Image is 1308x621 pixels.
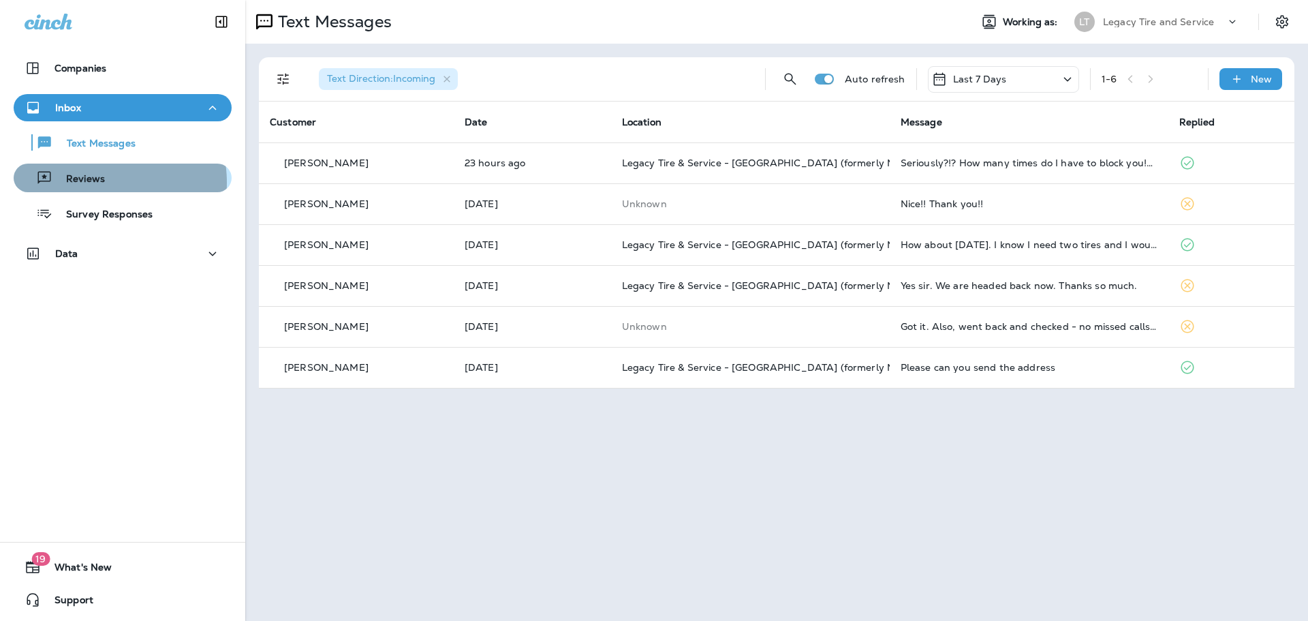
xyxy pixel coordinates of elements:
[319,68,458,90] div: Text Direction:Incoming
[465,239,600,250] p: Oct 2, 2025 10:30 AM
[284,362,369,373] p: [PERSON_NAME]
[41,562,112,578] span: What's New
[901,362,1157,373] div: Please can you send the address
[1102,74,1117,85] div: 1 - 6
[845,74,905,85] p: Auto refresh
[901,198,1157,209] div: Nice!! Thank you!!
[284,198,369,209] p: [PERSON_NAME]
[622,361,1006,374] span: Legacy Tire & Service - [GEOGRAPHIC_DATA] (formerly Magic City Tire & Service)
[465,321,600,332] p: Oct 1, 2025 08:39 AM
[272,12,392,32] p: Text Messages
[55,248,78,259] p: Data
[465,280,600,291] p: Oct 1, 2025 11:50 AM
[55,102,81,113] p: Inbox
[465,116,488,128] span: Date
[622,239,1006,251] span: Legacy Tire & Service - [GEOGRAPHIC_DATA] (formerly Magic City Tire & Service)
[52,173,105,186] p: Reviews
[1251,74,1272,85] p: New
[1103,16,1214,27] p: Legacy Tire and Service
[465,362,600,373] p: Sep 29, 2025 08:13 AM
[54,63,106,74] p: Companies
[465,157,600,168] p: Oct 5, 2025 10:28 AM
[327,72,435,85] span: Text Direction : Incoming
[953,74,1007,85] p: Last 7 Days
[52,209,153,222] p: Survey Responses
[41,594,93,611] span: Support
[14,94,232,121] button: Inbox
[1179,116,1215,128] span: Replied
[1074,12,1095,32] div: LT
[901,239,1157,250] div: How about on Monday. I know I need two tires and I would like a basic checkup of the car in gener...
[14,240,232,267] button: Data
[901,157,1157,168] div: Seriously?!? How many times do I have to block you!?!?
[284,321,369,332] p: [PERSON_NAME]
[202,8,240,35] button: Collapse Sidebar
[14,55,232,82] button: Companies
[14,128,232,157] button: Text Messages
[14,164,232,192] button: Reviews
[901,116,942,128] span: Message
[270,116,316,128] span: Customer
[14,199,232,228] button: Survey Responses
[901,280,1157,291] div: Yes sir. We are headed back now. Thanks so much.
[31,552,50,566] span: 19
[284,239,369,250] p: [PERSON_NAME]
[53,138,136,151] p: Text Messages
[622,157,1006,169] span: Legacy Tire & Service - [GEOGRAPHIC_DATA] (formerly Magic City Tire & Service)
[622,279,1006,292] span: Legacy Tire & Service - [GEOGRAPHIC_DATA] (formerly Magic City Tire & Service)
[284,157,369,168] p: [PERSON_NAME]
[465,198,600,209] p: Oct 3, 2025 08:56 AM
[284,280,369,291] p: [PERSON_NAME]
[14,554,232,581] button: 19What's New
[777,65,804,93] button: Search Messages
[270,65,297,93] button: Filters
[901,321,1157,332] div: Got it. Also, went back and checked - no missed calls or voicemails. Not sure what happened, but ...
[1270,10,1294,34] button: Settings
[14,586,232,614] button: Support
[622,198,879,209] p: This customer does not have a last location and the phone number they messaged is not assigned to...
[1003,16,1061,28] span: Working as:
[622,116,661,128] span: Location
[622,321,879,332] p: This customer does not have a last location and the phone number they messaged is not assigned to...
